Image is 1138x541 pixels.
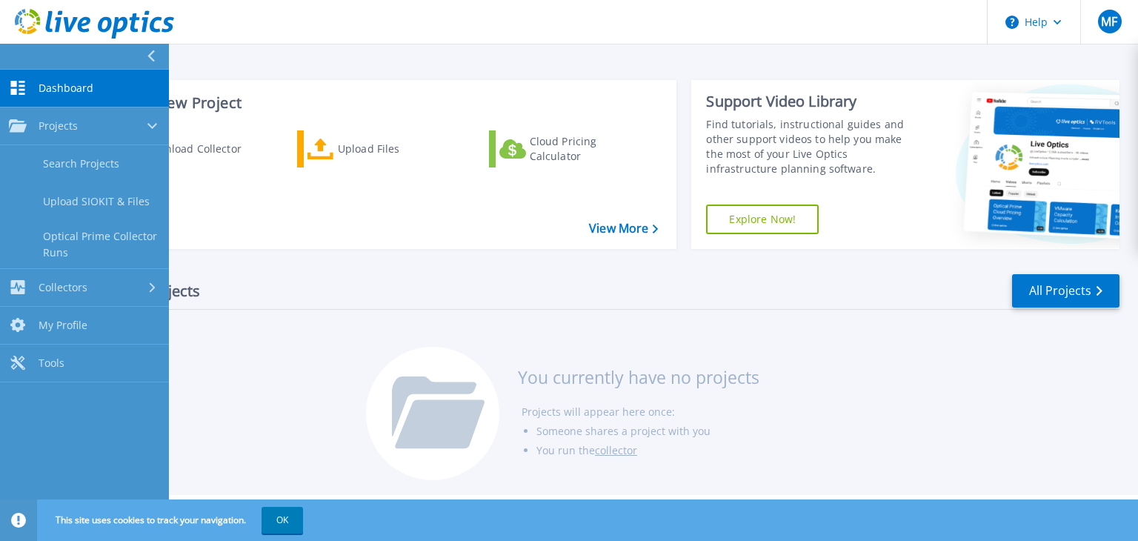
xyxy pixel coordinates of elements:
[39,119,78,133] span: Projects
[530,134,648,164] div: Cloud Pricing Calculator
[39,356,64,370] span: Tools
[297,130,462,167] a: Upload Files
[105,130,270,167] a: Download Collector
[706,117,921,176] div: Find tutorials, instructional guides and other support videos to help you make the most of your L...
[105,95,658,111] h3: Start a New Project
[143,134,262,164] div: Download Collector
[39,82,93,95] span: Dashboard
[522,402,759,422] li: Projects will appear here once:
[536,441,759,460] li: You run the
[1101,16,1117,27] span: MF
[518,369,759,385] h3: You currently have no projects
[1012,274,1119,308] a: All Projects
[39,281,87,294] span: Collectors
[706,205,819,234] a: Explore Now!
[41,507,303,534] span: This site uses cookies to track your navigation.
[595,443,637,457] a: collector
[489,130,654,167] a: Cloud Pricing Calculator
[536,422,759,441] li: Someone shares a project with you
[39,319,87,332] span: My Profile
[589,222,658,236] a: View More
[706,92,921,111] div: Support Video Library
[338,134,456,164] div: Upload Files
[262,507,303,534] button: OK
